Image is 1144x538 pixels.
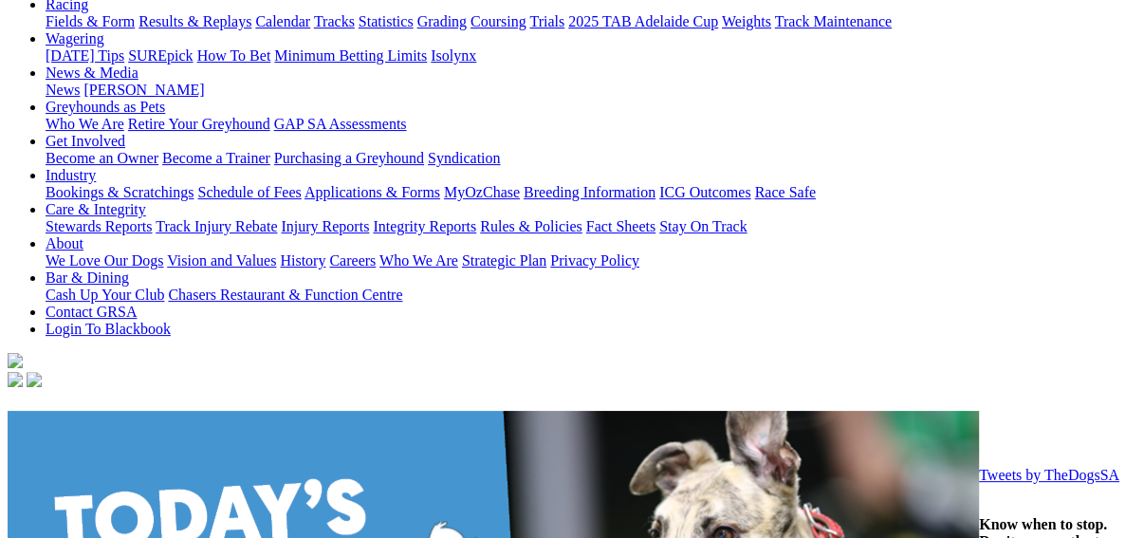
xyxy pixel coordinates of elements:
div: Bar & Dining [46,287,1136,304]
div: About [46,252,1136,269]
a: How To Bet [197,47,271,64]
a: Trials [529,13,564,29]
a: Applications & Forms [304,184,440,200]
a: [DATE] Tips [46,47,124,64]
img: twitter.svg [27,372,42,387]
div: Wagering [46,47,1136,65]
img: facebook.svg [8,372,23,387]
a: Race Safe [754,184,815,200]
a: Privacy Policy [550,252,639,269]
a: SUREpick [128,47,193,64]
div: News & Media [46,82,1136,99]
a: Weights [722,13,771,29]
a: Rules & Policies [480,218,582,234]
a: [PERSON_NAME] [83,82,204,98]
a: 2025 TAB Adelaide Cup [568,13,718,29]
a: Grading [417,13,467,29]
a: Fact Sheets [586,218,655,234]
a: Coursing [471,13,526,29]
div: Industry [46,184,1136,201]
a: Bar & Dining [46,269,129,286]
a: Minimum Betting Limits [274,47,427,64]
div: Racing [46,13,1136,30]
a: Careers [329,252,376,269]
div: Greyhounds as Pets [46,116,1136,133]
a: Tweets by TheDogsSA [979,467,1119,483]
a: Chasers Restaurant & Function Centre [168,287,402,303]
div: Get Involved [46,150,1136,167]
a: Integrity Reports [373,218,476,234]
a: Stewards Reports [46,218,152,234]
a: Purchasing a Greyhound [274,150,424,166]
a: Isolynx [431,47,476,64]
a: Schedule of Fees [197,184,301,200]
a: Stay On Track [659,218,747,234]
a: Syndication [428,150,500,166]
a: Fields & Form [46,13,135,29]
a: Greyhounds as Pets [46,99,165,115]
img: logo-grsa-white.png [8,353,23,368]
a: Industry [46,167,96,183]
a: Statistics [359,13,414,29]
a: Bookings & Scratchings [46,184,194,200]
a: Who We Are [46,116,124,132]
a: Login To Blackbook [46,321,171,337]
a: Results & Replays [138,13,251,29]
a: ICG Outcomes [659,184,750,200]
a: News [46,82,80,98]
a: Wagering [46,30,104,46]
a: Care & Integrity [46,201,146,217]
a: MyOzChase [444,184,520,200]
a: Breeding Information [524,184,655,200]
a: News & Media [46,65,138,81]
a: Injury Reports [281,218,369,234]
a: History [280,252,325,269]
a: Calendar [255,13,310,29]
a: Strategic Plan [462,252,546,269]
a: Who We Are [379,252,458,269]
a: Contact GRSA [46,304,137,320]
a: Become an Owner [46,150,158,166]
a: Get Involved [46,133,125,149]
a: Track Maintenance [775,13,892,29]
a: We Love Our Dogs [46,252,163,269]
a: Vision and Values [167,252,276,269]
a: Tracks [314,13,355,29]
a: GAP SA Assessments [274,116,407,132]
a: Cash Up Your Club [46,287,164,303]
a: Track Injury Rebate [156,218,277,234]
a: Become a Trainer [162,150,270,166]
div: Care & Integrity [46,218,1136,235]
a: About [46,235,83,251]
a: Retire Your Greyhound [128,116,270,132]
